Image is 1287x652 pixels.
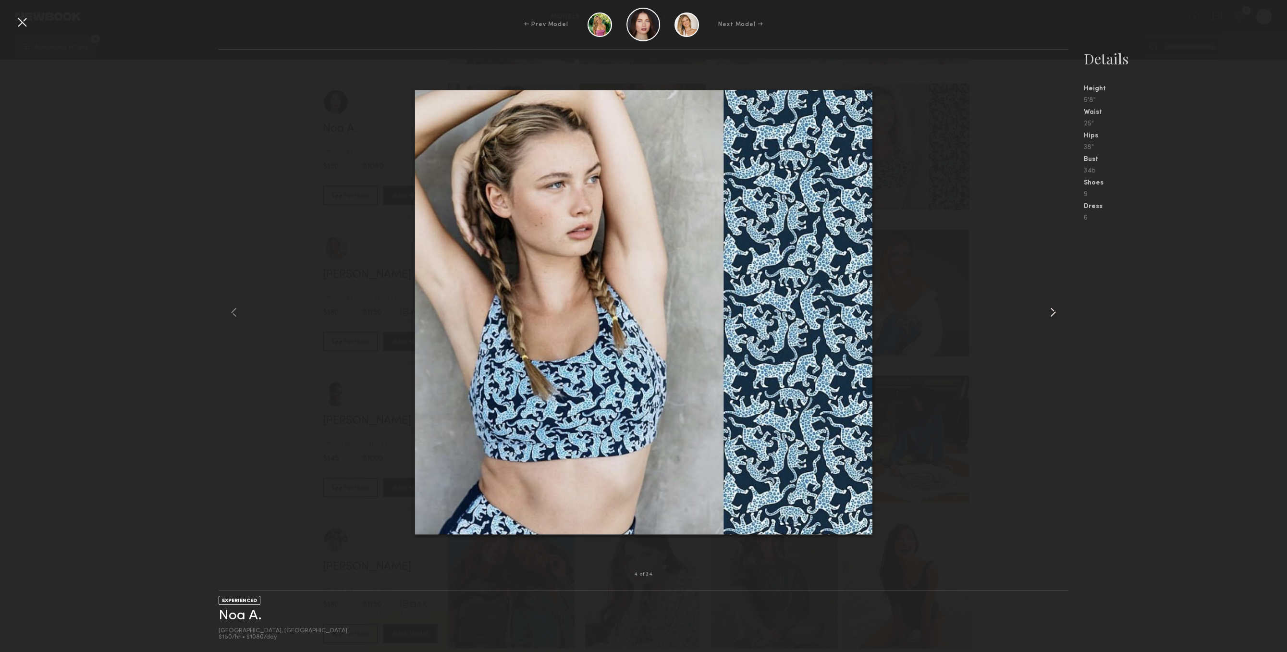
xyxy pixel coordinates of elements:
[1084,121,1287,127] div: 25"
[219,634,347,640] div: $150/hr • $1080/day
[1084,144,1287,151] div: 38"
[1084,191,1287,198] div: 9
[1084,97,1287,104] div: 5'8"
[1084,156,1287,163] div: Bust
[1084,203,1287,210] div: Dress
[219,608,262,623] a: Noa A.
[634,572,653,577] div: 4 of 24
[219,628,347,634] div: [GEOGRAPHIC_DATA], [GEOGRAPHIC_DATA]
[1084,133,1287,139] div: Hips
[718,20,763,29] div: Next Model →
[1084,49,1287,68] div: Details
[1084,109,1287,116] div: Waist
[524,20,568,29] div: ← Prev Model
[1084,168,1287,174] div: 34b
[1084,86,1287,92] div: Height
[1084,215,1287,221] div: 6
[1084,180,1287,186] div: Shoes
[219,596,260,605] div: EXPERIENCED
